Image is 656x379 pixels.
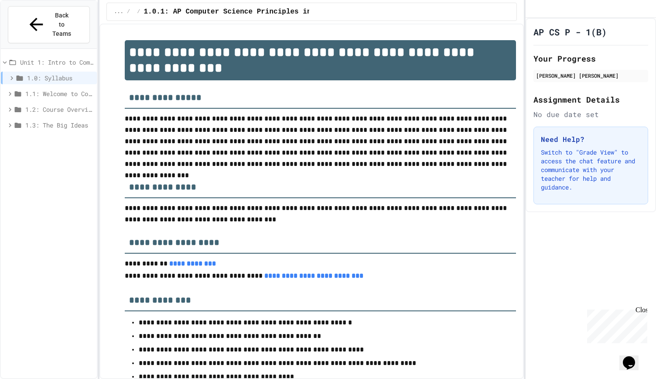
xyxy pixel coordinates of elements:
[619,344,647,370] iframe: chat widget
[541,148,641,192] p: Switch to "Grade View" to access the chat feature and communicate with your teacher for help and ...
[541,134,641,145] h3: Need Help?
[536,72,646,79] div: [PERSON_NAME] [PERSON_NAME]
[25,89,93,98] span: 1.1: Welcome to Computer Science
[143,7,407,17] span: 1.0.1: AP Computer Science Principles in Python Course Syllabus
[25,105,93,114] span: 1.2: Course Overview and the AP Exam
[533,52,648,65] h2: Your Progress
[533,109,648,120] div: No due date set
[25,121,93,130] span: 1.3: The Big Ideas
[137,8,140,15] span: /
[127,8,130,15] span: /
[533,26,607,38] h1: AP CS P - 1(B)
[3,3,60,55] div: Chat with us now!Close
[533,93,648,106] h2: Assignment Details
[8,6,90,43] button: Back to Teams
[114,8,123,15] span: ...
[51,11,72,38] span: Back to Teams
[27,73,93,83] span: 1.0: Syllabus
[584,306,647,343] iframe: chat widget
[20,58,93,67] span: Unit 1: Intro to Computer Science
